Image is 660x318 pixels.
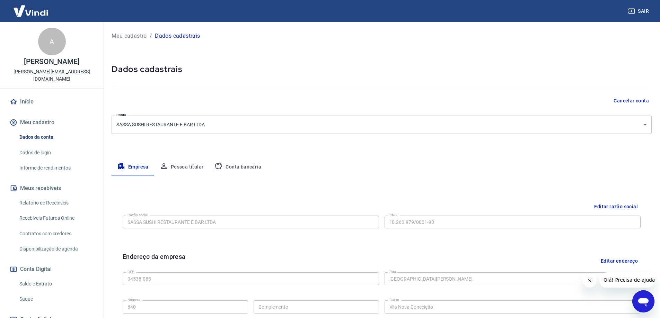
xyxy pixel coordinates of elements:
div: SASSA SUSHI RESTAURANTE E BAR LTDA [112,116,652,134]
a: Saldo e Extrato [17,277,95,291]
p: [PERSON_NAME] [24,58,79,65]
a: Meu cadastro [112,32,147,40]
div: A [38,28,66,55]
h5: Dados cadastrais [112,64,652,75]
label: Rua [389,269,396,274]
a: Contratos com credores [17,227,95,241]
a: Dados de login [17,146,95,160]
iframe: Botão para abrir a janela de mensagens [632,290,654,312]
label: CEP [127,269,134,274]
a: Saque [17,292,95,306]
p: Dados cadastrais [155,32,200,40]
label: Conta [116,112,126,118]
button: Meu cadastro [8,115,95,130]
button: Editar razão social [591,200,641,213]
p: / [150,32,152,40]
button: Sair [627,5,652,18]
a: Início [8,94,95,109]
button: Empresa [112,159,154,175]
button: Pessoa titular [154,159,209,175]
a: Disponibilização de agenda [17,242,95,256]
span: Olá! Precisa de ajuda? [4,5,58,10]
button: Meus recebíveis [8,181,95,196]
a: Dados da conta [17,130,95,144]
img: Vindi [8,0,53,21]
a: Relatório de Recebíveis [17,196,95,210]
label: Bairro [389,297,399,302]
label: Razão social [127,212,148,218]
button: Cancelar conta [611,94,652,107]
p: [PERSON_NAME][EMAIL_ADDRESS][DOMAIN_NAME] [6,68,98,83]
a: Recebíveis Futuros Online [17,211,95,225]
button: Conta bancária [209,159,267,175]
button: Conta Digital [8,262,95,277]
button: Editar endereço [598,252,641,270]
h6: Endereço da empresa [123,252,186,270]
label: CNPJ [389,212,398,218]
iframe: Mensagem da empresa [599,272,654,288]
label: Número [127,297,140,302]
a: Informe de rendimentos [17,161,95,175]
iframe: Fechar mensagem [583,274,597,288]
